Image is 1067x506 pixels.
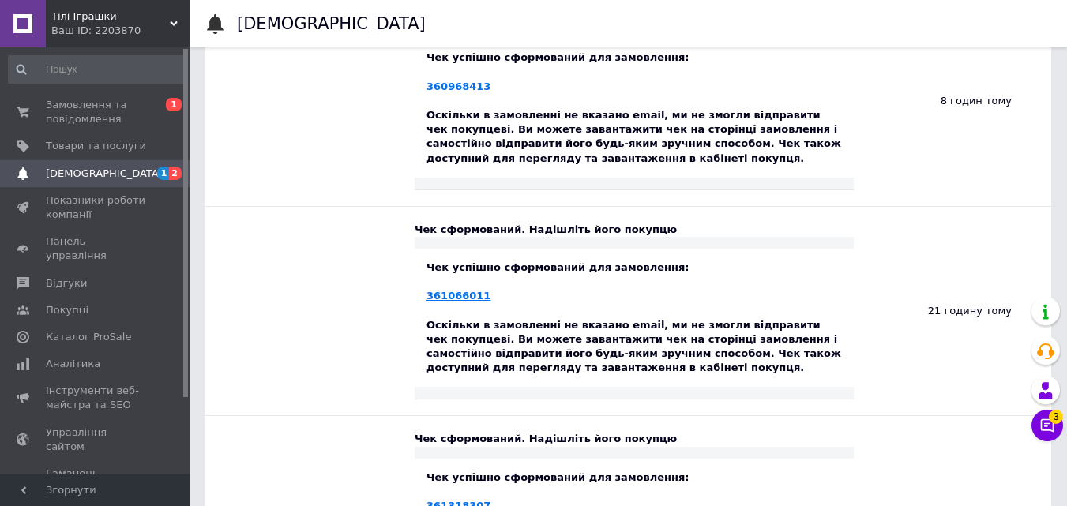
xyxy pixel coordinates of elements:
[46,276,87,290] span: Відгуки
[1049,409,1063,423] span: 3
[854,207,1051,416] div: 21 годину тому
[426,51,842,166] div: Чек успішно сформований для замовлення: Оскільки в замовленні не вказано email, ми не змогли відп...
[51,9,170,24] span: Тілі Іграшки
[237,14,426,33] h1: [DEMOGRAPHIC_DATA]
[46,167,163,181] span: [DEMOGRAPHIC_DATA]
[1031,410,1063,441] button: Чат з покупцем3
[46,98,146,126] span: Замовлення та повідомлення
[51,24,190,38] div: Ваш ID: 2203870
[46,384,146,412] span: Інструменти веб-майстра та SEO
[157,167,170,180] span: 1
[46,193,146,222] span: Показники роботи компанії
[46,139,146,153] span: Товари та послуги
[169,167,182,180] span: 2
[426,260,842,376] div: Чек успішно сформований для замовлення: Оскільки в замовленні не вказано email, ми не змогли відп...
[46,357,100,371] span: Аналітика
[426,290,490,302] a: 361066011
[46,234,146,263] span: Панель управління
[46,303,88,317] span: Покупці
[415,432,854,446] div: Чек сформований. Надішліть його покупцю
[415,223,854,237] div: Чек сформований. Надішліть його покупцю
[46,330,131,344] span: Каталог ProSale
[8,55,186,84] input: Пошук
[166,98,182,111] span: 1
[46,467,146,495] span: Гаманець компанії
[426,81,490,92] a: 360968413
[46,425,146,454] span: Управління сайтом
